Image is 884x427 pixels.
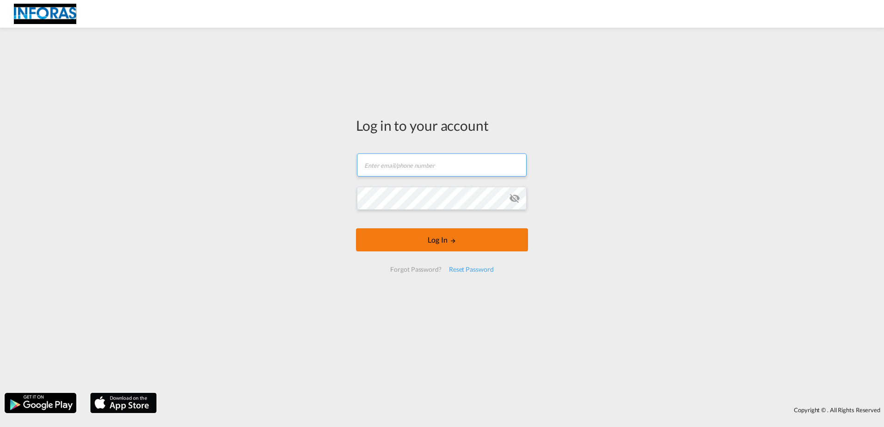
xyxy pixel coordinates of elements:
[445,261,497,278] div: Reset Password
[89,392,158,414] img: apple.png
[509,193,520,204] md-icon: icon-eye-off
[14,4,76,24] img: eff75c7098ee11eeb65dd1c63e392380.jpg
[387,261,445,278] div: Forgot Password?
[161,402,884,418] div: Copyright © . All Rights Reserved
[357,153,527,177] input: Enter email/phone number
[356,116,528,135] div: Log in to your account
[356,228,528,251] button: LOGIN
[4,392,77,414] img: google.png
